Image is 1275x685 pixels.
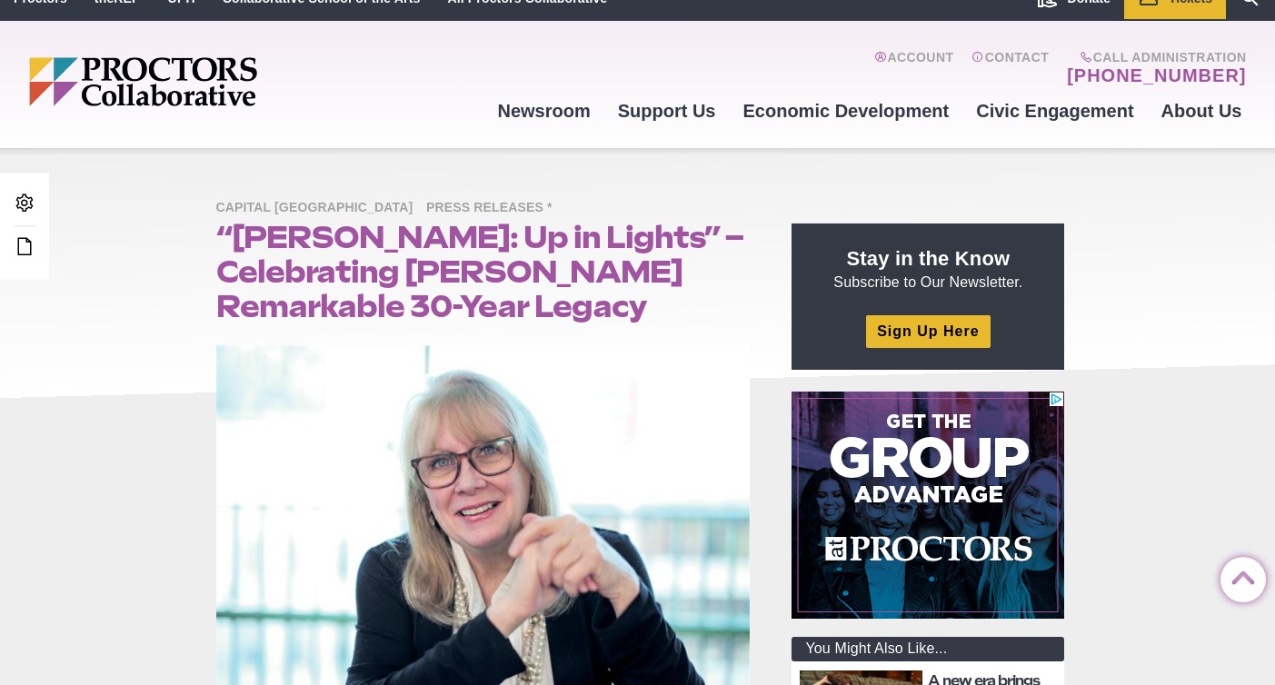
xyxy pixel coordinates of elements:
span: Capital [GEOGRAPHIC_DATA] [216,197,423,220]
a: Press Releases * [426,199,562,214]
a: Newsroom [483,86,603,135]
a: Capital [GEOGRAPHIC_DATA] [216,199,423,214]
a: Admin Area [9,187,40,221]
span: Press Releases * [426,197,562,220]
a: Account [874,50,953,86]
a: Contact [971,50,1049,86]
a: Sign Up Here [866,315,990,347]
img: Proctors logo [29,57,397,106]
a: Edit this Post/Page [9,231,40,264]
strong: Stay in the Know [847,247,1011,270]
h1: “[PERSON_NAME]: Up in Lights” – Celebrating [PERSON_NAME] Remarkable 30-Year Legacy [216,220,751,323]
iframe: Advertisement [792,392,1064,619]
span: Call Administration [1061,50,1246,65]
p: Subscribe to Our Newsletter. [813,245,1042,293]
a: [PHONE_NUMBER] [1067,65,1246,86]
div: You Might Also Like... [792,637,1064,661]
a: Back to Top [1220,558,1257,594]
a: Civic Engagement [962,86,1147,135]
a: About Us [1148,86,1256,135]
a: Support Us [604,86,730,135]
a: Economic Development [730,86,963,135]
